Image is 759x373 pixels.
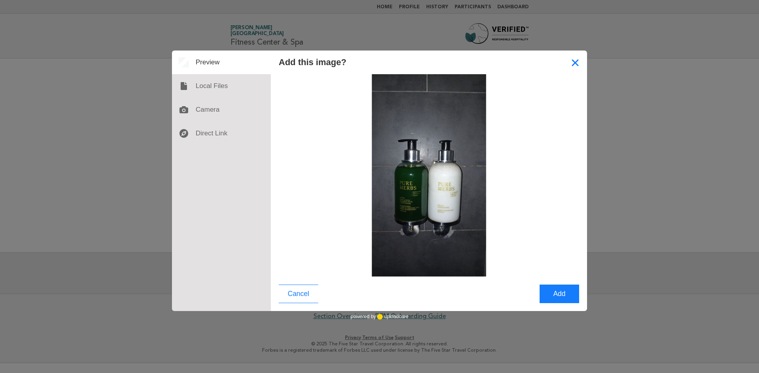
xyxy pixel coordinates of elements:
[279,285,318,303] button: Cancel
[172,98,271,122] div: Camera
[351,311,408,323] div: powered by
[172,51,271,74] div: Preview
[563,51,587,74] button: Close
[279,57,346,67] div: Add this image?
[540,285,579,303] button: Add
[172,122,271,145] div: Direct Link
[172,74,271,98] div: Local Files
[372,74,486,277] img: WhatsApp Image 2025-08-23 at 09.56.33.jpeg
[376,314,408,320] a: uploadcare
